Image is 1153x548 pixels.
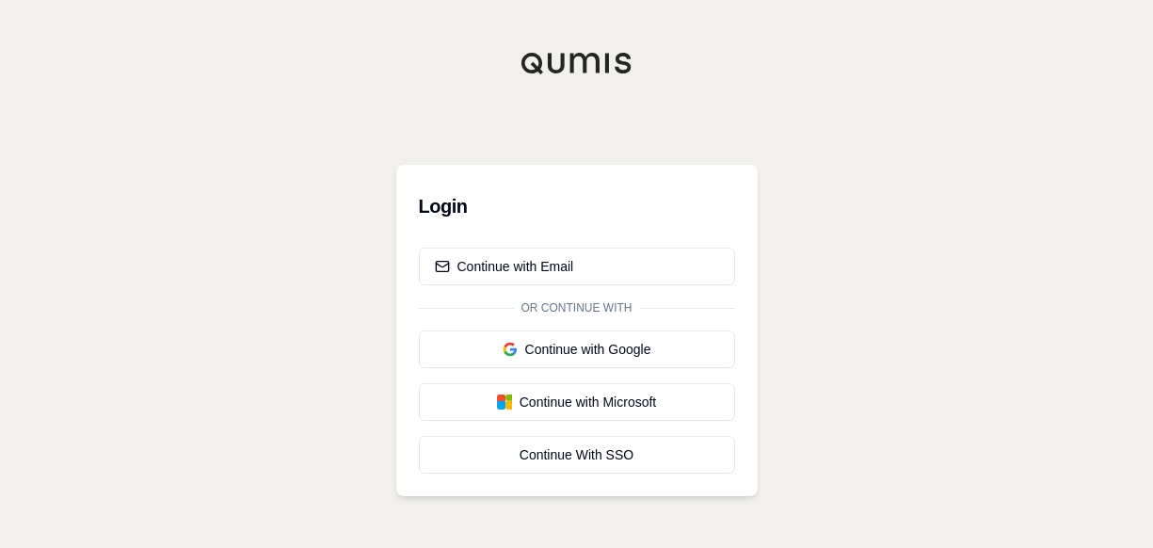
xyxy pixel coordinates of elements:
[419,187,735,225] h3: Login
[520,52,633,74] img: Qumis
[419,330,735,368] button: Continue with Google
[419,436,735,474] a: Continue With SSO
[419,248,735,285] button: Continue with Email
[435,393,719,411] div: Continue with Microsoft
[419,383,735,421] button: Continue with Microsoft
[435,257,574,276] div: Continue with Email
[435,445,719,464] div: Continue With SSO
[435,340,719,359] div: Continue with Google
[514,300,640,315] span: Or continue with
